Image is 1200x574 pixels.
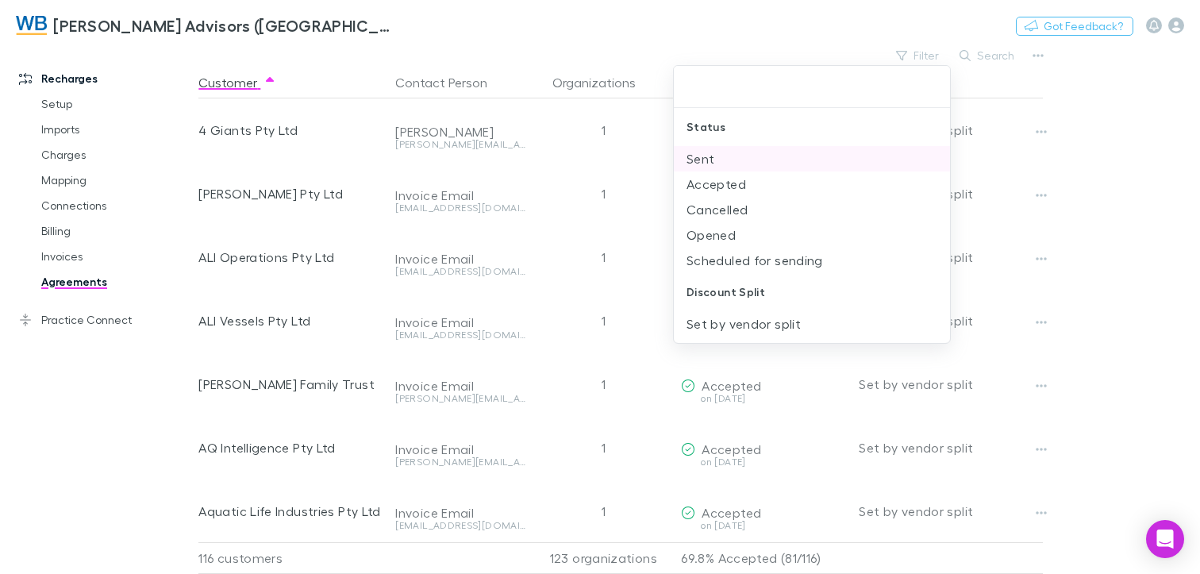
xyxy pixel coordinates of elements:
li: Accepted [674,171,950,197]
div: Status [674,108,950,146]
div: Discount Split [674,273,950,311]
div: Open Intercom Messenger [1146,520,1184,558]
li: Scheduled for sending [674,248,950,273]
li: Sent [674,146,950,171]
li: Set by vendor split [674,311,950,337]
li: Cancelled [674,197,950,222]
li: Opened [674,222,950,248]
